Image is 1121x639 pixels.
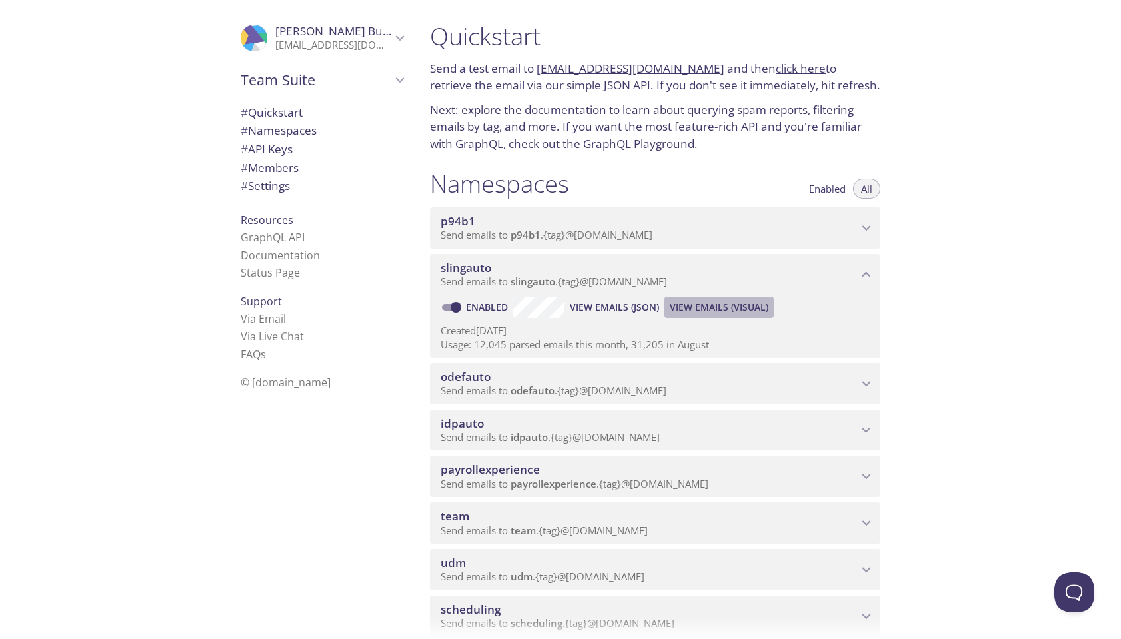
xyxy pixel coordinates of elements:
span: odefauto [511,384,555,397]
div: p94b1 namespace [430,207,880,249]
div: odefauto namespace [430,363,880,404]
span: Quickstart [241,105,303,120]
button: View Emails (Visual) [664,297,774,318]
a: Via Email [241,311,286,326]
span: Settings [241,178,290,193]
span: payrollexperience [511,477,596,490]
div: Anastasiya Bulatova [230,16,414,60]
a: Enabled [464,301,513,313]
button: All [853,179,880,199]
div: team namespace [430,502,880,544]
a: GraphQL API [241,230,305,245]
div: scheduling namespace [430,596,880,637]
span: scheduling [441,602,501,617]
span: Team Suite [241,71,391,89]
h1: Quickstart [430,21,880,51]
div: Team Suite [230,63,414,97]
p: Created [DATE] [441,324,870,338]
button: View Emails (JSON) [564,297,664,318]
span: udm [511,570,533,583]
span: Send emails to . {tag} @[DOMAIN_NAME] [441,477,708,490]
span: idpauto [441,416,484,431]
a: FAQ [241,347,266,362]
span: payrollexperience [441,462,540,477]
span: Send emails to . {tag} @[DOMAIN_NAME] [441,524,648,537]
span: slingauto [441,260,491,275]
div: payrollexperience namespace [430,456,880,497]
div: API Keys [230,140,414,159]
span: Members [241,160,299,175]
a: click here [776,61,826,76]
div: udm namespace [430,549,880,590]
span: View Emails (JSON) [570,299,659,315]
span: odefauto [441,369,491,384]
span: View Emails (Visual) [670,299,768,315]
span: team [441,508,469,524]
span: # [241,178,248,193]
div: Quickstart [230,103,414,122]
span: Send emails to . {tag} @[DOMAIN_NAME] [441,228,652,241]
div: slingauto namespace [430,254,880,295]
span: udm [441,555,466,570]
span: Resources [241,213,293,227]
a: Documentation [241,248,320,263]
button: Enabled [801,179,854,199]
a: Via Live Chat [241,329,304,344]
div: Members [230,159,414,177]
div: Namespaces [230,121,414,140]
a: Status Page [241,265,300,280]
span: [PERSON_NAME] Bulatova [275,23,415,39]
span: idpauto [511,430,548,444]
span: Send emails to . {tag} @[DOMAIN_NAME] [441,570,644,583]
p: Send a test email to and then to retrieve the email via our simple JSON API. If you don't see it ... [430,60,880,94]
p: Usage: 12,045 parsed emails this month, 31,205 in August [441,338,870,352]
div: Team Settings [230,177,414,195]
a: [EMAIL_ADDRESS][DOMAIN_NAME] [537,61,724,76]
span: # [241,141,248,157]
span: # [241,123,248,138]
span: # [241,105,248,120]
span: slingauto [511,275,555,288]
div: idpauto namespace [430,410,880,451]
span: © [DOMAIN_NAME] [241,375,331,390]
span: API Keys [241,141,293,157]
span: s [261,347,266,362]
span: Namespaces [241,123,317,138]
h1: Namespaces [430,169,569,199]
span: p94b1 [441,213,475,229]
span: Send emails to . {tag} @[DOMAIN_NAME] [441,430,660,444]
span: Support [241,294,282,309]
span: # [241,160,248,175]
p: Next: explore the to learn about querying spam reports, filtering emails by tag, and more. If you... [430,101,880,153]
span: team [511,524,536,537]
span: Send emails to . {tag} @[DOMAIN_NAME] [441,384,666,397]
span: p94b1 [511,228,541,241]
a: GraphQL Playground [583,136,694,151]
p: [EMAIL_ADDRESS][DOMAIN_NAME] [275,39,391,52]
iframe: Help Scout Beacon - Open [1054,572,1094,612]
a: documentation [525,102,606,117]
span: Send emails to . {tag} @[DOMAIN_NAME] [441,275,667,288]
